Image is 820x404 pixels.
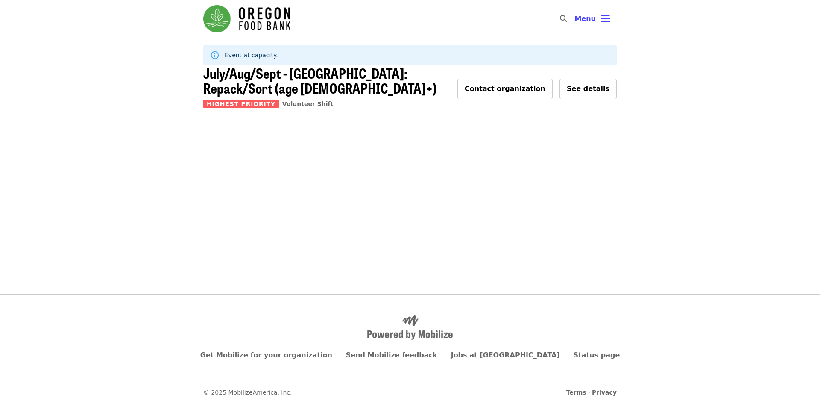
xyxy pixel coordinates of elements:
button: See details [559,79,617,99]
button: Contact organization [457,79,553,99]
i: bars icon [601,12,610,25]
span: Menu [574,15,596,23]
a: Volunteer Shift [282,100,334,107]
a: Send Mobilize feedback [346,351,437,359]
input: Search [572,9,579,29]
a: Get Mobilize for your organization [200,351,332,359]
span: Event at capacity. [225,52,278,59]
span: July/Aug/Sept - [GEOGRAPHIC_DATA]: Repack/Sort (age [DEMOGRAPHIC_DATA]+) [203,63,437,98]
a: Privacy [592,389,617,396]
img: Oregon Food Bank - Home [203,5,290,32]
a: Terms [566,389,586,396]
span: © 2025 MobilizeAmerica, Inc. [203,389,292,396]
i: search icon [560,15,567,23]
span: Contact organization [465,85,545,93]
span: Highest Priority [203,100,279,108]
nav: Secondary footer navigation [203,381,617,397]
img: Powered by Mobilize [367,315,453,340]
a: Jobs at [GEOGRAPHIC_DATA] [451,351,560,359]
button: Toggle account menu [568,9,617,29]
a: Status page [574,351,620,359]
span: · [566,388,617,397]
span: See details [567,85,609,93]
nav: Primary footer navigation [203,350,617,360]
